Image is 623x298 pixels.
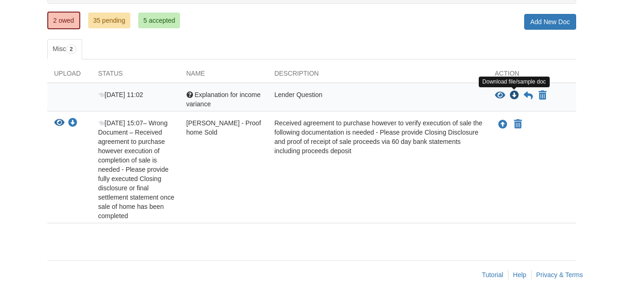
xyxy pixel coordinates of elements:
span: Explanation for income variance [186,91,261,108]
div: Upload [47,69,91,83]
span: 2 [66,45,77,54]
span: [DATE] 15:07 [98,119,143,127]
button: Declare Laura Somers - Proof home Sold not applicable [513,119,523,130]
div: Lender Question [268,90,488,109]
div: Download file/sample doc [479,77,550,87]
span: [PERSON_NAME] - Proof home Sold [186,119,261,136]
a: Add New Doc [524,14,576,30]
div: – Wrong Document – Received agreement to purchase however execution of completion of sale is need... [91,118,180,220]
a: Download Laura Somers - Proof home Sold [68,120,77,127]
div: Name [180,69,268,83]
div: Action [488,69,576,83]
a: Download Explanation for income variance [510,92,519,99]
div: Received agreement to purchase however to verify execution of sale the following documentation is... [268,118,488,220]
div: Description [268,69,488,83]
a: Help [513,271,527,279]
div: Status [91,69,180,83]
button: View Explanation for income variance [495,91,505,100]
a: Misc [47,39,82,59]
span: [DATE] 11:02 [98,91,143,98]
a: Tutorial [482,271,503,279]
a: 5 accepted [138,13,180,28]
button: View Laura Somers - Proof home Sold [54,118,64,128]
button: Upload Laura Somers - Proof home Sold [497,118,508,130]
a: Privacy & Terms [536,271,583,279]
button: Declare Explanation for income variance not applicable [538,90,547,101]
a: 2 owed [47,12,80,29]
a: 35 pending [88,13,130,28]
